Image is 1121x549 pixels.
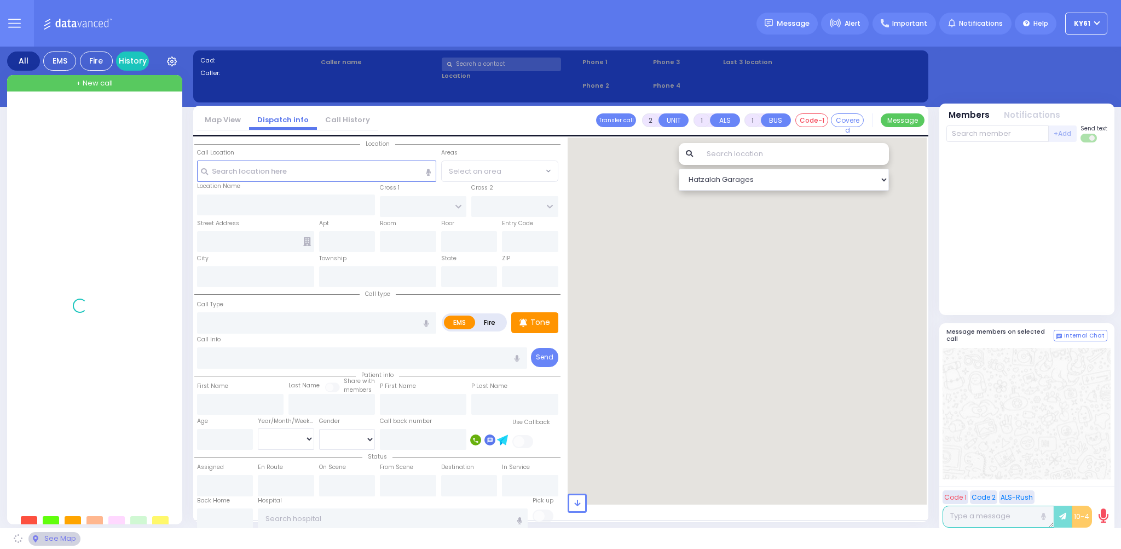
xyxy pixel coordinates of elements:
[970,490,997,504] button: Code 2
[1033,19,1048,28] span: Help
[197,161,436,181] input: Search location here
[356,371,399,379] span: Patient info
[881,113,924,127] button: Message
[441,219,454,228] label: Floor
[658,113,689,127] button: UNIT
[653,58,720,67] span: Phone 3
[258,508,528,529] input: Search hospital
[319,254,346,263] label: Township
[596,113,636,127] button: Transfer call
[999,490,1035,504] button: ALS-Rush
[449,166,501,177] span: Select an area
[321,58,438,67] label: Caller name
[441,254,457,263] label: State
[530,317,550,328] p: Tone
[831,113,864,127] button: Covered
[319,219,329,228] label: Apt
[197,496,230,505] label: Back Home
[442,58,561,71] input: Search a contact
[360,290,396,298] span: Call type
[710,113,740,127] button: ALS
[531,348,558,367] button: Send
[197,382,228,391] label: First Name
[502,463,530,472] label: In Service
[200,68,317,78] label: Caller:
[76,78,113,89] span: + New call
[200,56,317,65] label: Cad:
[442,71,579,81] label: Location
[258,417,314,426] div: Year/Month/Week/Day
[380,417,432,426] label: Call back number
[197,182,240,191] label: Location Name
[765,19,773,27] img: message.svg
[946,328,1054,342] h5: Message members on selected call
[344,377,375,385] small: Share with
[197,254,209,263] label: City
[1080,124,1107,133] span: Send text
[197,300,223,309] label: Call Type
[360,140,395,148] span: Location
[761,113,791,127] button: BUS
[380,463,413,472] label: From Scene
[258,496,282,505] label: Hospital
[197,463,224,472] label: Assigned
[380,219,396,228] label: Room
[380,382,416,391] label: P First Name
[653,81,720,90] span: Phone 4
[795,113,828,127] button: Code-1
[777,18,810,29] span: Message
[288,381,320,390] label: Last Name
[197,115,249,125] a: Map View
[959,19,1003,28] span: Notifications
[43,52,76,71] div: EMS
[28,532,80,546] div: See map
[43,16,116,30] img: Logo
[197,417,208,426] label: Age
[845,19,860,28] span: Alert
[1074,19,1090,28] span: KY61
[303,237,311,246] span: Other building occupants
[471,184,493,192] label: Cross 2
[258,463,283,472] label: En Route
[512,418,550,427] label: Use Callback
[1065,13,1107,35] button: KY61
[344,386,372,394] span: members
[582,81,649,90] span: Phone 2
[502,254,510,263] label: ZIP
[949,109,990,122] button: Members
[1056,334,1062,339] img: comment-alt.png
[892,19,927,28] span: Important
[441,148,458,157] label: Areas
[197,335,221,344] label: Call Info
[582,58,649,67] span: Phone 1
[533,496,553,505] label: Pick up
[317,115,378,125] a: Call History
[1064,332,1105,340] span: Internal Chat
[1080,133,1098,144] label: Turn off text
[380,184,400,192] label: Cross 1
[197,219,239,228] label: Street Address
[946,125,1049,142] input: Search member
[475,316,505,329] label: Fire
[249,115,317,125] a: Dispatch info
[943,490,968,504] button: Code 1
[319,463,346,472] label: On Scene
[197,148,234,157] label: Call Location
[723,58,822,67] label: Last 3 location
[700,143,889,165] input: Search location
[7,52,40,71] div: All
[80,52,113,71] div: Fire
[471,382,507,391] label: P Last Name
[319,417,340,426] label: Gender
[441,463,474,472] label: Destination
[1004,109,1060,122] button: Notifications
[362,453,392,461] span: Status
[1054,330,1107,342] button: Internal Chat
[502,219,533,228] label: Entry Code
[116,52,149,71] a: History
[444,316,476,329] label: EMS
